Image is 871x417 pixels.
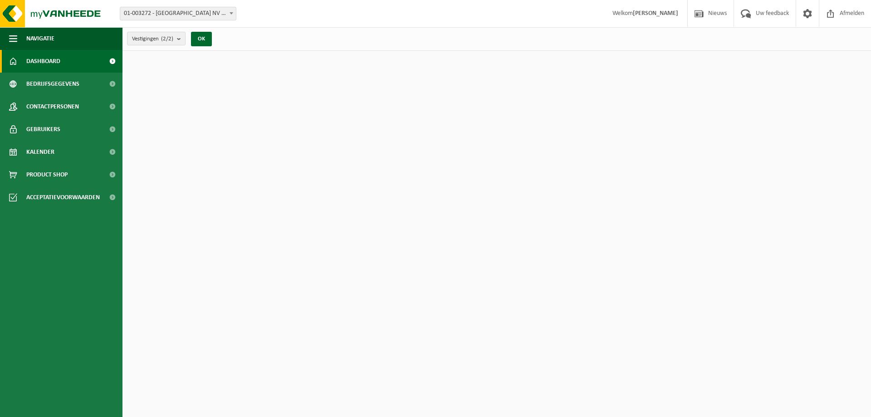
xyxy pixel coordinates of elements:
[26,186,100,209] span: Acceptatievoorwaarden
[26,118,60,141] span: Gebruikers
[120,7,236,20] span: 01-003272 - BELGOSUC NV - BEERNEM
[26,163,68,186] span: Product Shop
[26,73,79,95] span: Bedrijfsgegevens
[26,50,60,73] span: Dashboard
[26,27,54,50] span: Navigatie
[26,95,79,118] span: Contactpersonen
[127,32,186,45] button: Vestigingen(2/2)
[191,32,212,46] button: OK
[132,32,173,46] span: Vestigingen
[26,141,54,163] span: Kalender
[161,36,173,42] count: (2/2)
[633,10,678,17] strong: [PERSON_NAME]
